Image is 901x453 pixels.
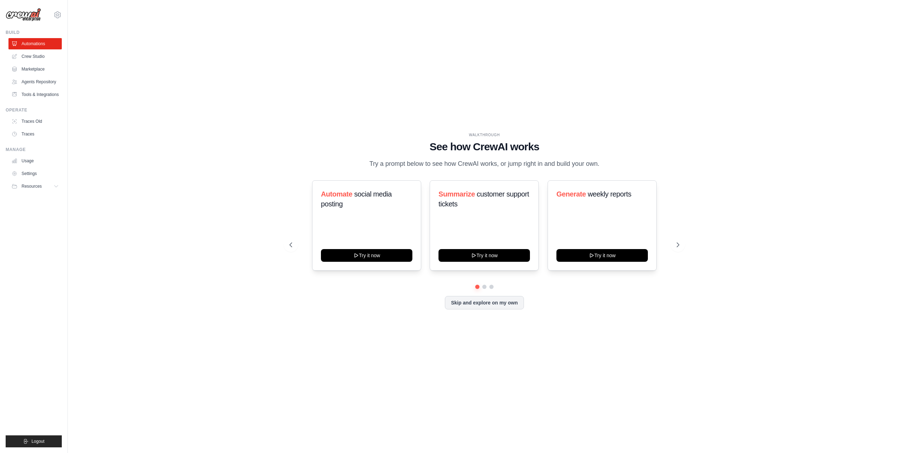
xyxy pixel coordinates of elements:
span: weekly reports [587,190,631,198]
a: Traces Old [8,116,62,127]
div: Build [6,30,62,35]
button: Logout [6,435,62,447]
a: Crew Studio [8,51,62,62]
div: WALKTHROUGH [290,132,679,138]
a: Agents Repository [8,76,62,87]
div: Manage [6,147,62,152]
button: Try it now [321,249,412,262]
button: Try it now [556,249,648,262]
span: Generate [556,190,586,198]
a: Marketplace [8,64,62,75]
span: social media posting [321,190,392,208]
a: Traces [8,128,62,140]
span: Automate [321,190,352,198]
span: customer support tickets [438,190,529,208]
a: Automations [8,38,62,49]
p: Try a prompt below to see how CrewAI works, or jump right in and build your own. [366,159,603,169]
span: Resources [22,183,42,189]
img: Logo [6,8,41,22]
span: Logout [31,439,44,444]
button: Resources [8,181,62,192]
div: Operate [6,107,62,113]
a: Usage [8,155,62,167]
h1: See how CrewAI works [290,140,679,153]
span: Summarize [438,190,475,198]
button: Skip and explore on my own [445,296,524,309]
a: Tools & Integrations [8,89,62,100]
a: Settings [8,168,62,179]
button: Try it now [438,249,530,262]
